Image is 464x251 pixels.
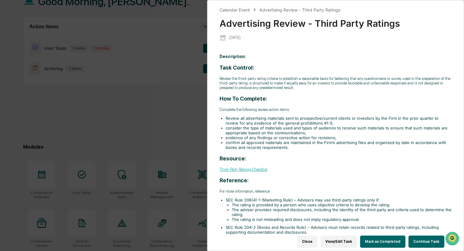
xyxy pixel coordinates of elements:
[220,189,452,194] p: For more information, reference :
[226,116,452,125] li: Review all advertising materials sent to prospective/current clients or investors by the Firm in ...
[12,88,38,94] span: Data Lookup
[12,77,39,83] span: Preclearance
[21,53,77,57] div: We're available if you need us!
[4,74,42,85] a: 🖐️Preclearance
[229,35,241,40] p: [DATE]
[220,167,267,172] a: Third-Party Ratings Checklist
[226,125,452,135] li: consider the type of materials used and types of audience to receive such materials to ensure tha...
[226,140,452,150] li: confirm all approved materials are maintained in the Firm’s advertising files and organized by da...
[220,54,246,59] b: Description:
[232,217,452,222] li: The rating is not misleading and does not imply regulatory approval.
[61,103,74,108] span: Pylon
[220,155,246,162] strong: Resource:
[259,7,340,12] div: Advertising Review - Third Party Ratings
[445,231,461,247] iframe: Open customer support
[6,13,111,22] p: How can we help?
[220,7,250,12] div: Calendar Event
[43,103,74,108] a: Powered byPylon
[220,177,249,184] strong: Reference:
[220,13,452,29] div: Advertising Review - Third Party Ratings
[360,236,405,248] button: Mark as Completed
[6,77,11,82] div: 🖐️
[320,236,357,248] button: View/Edit Task
[6,89,11,94] div: 🔎
[226,198,452,222] li: SEC Rule 206(4)-1 (Marketing Rule) – Advisers may use third-party ratings only if:
[220,76,452,90] p: Review the third-party rating criteria to establish a reasonable basis for believing that any que...
[220,64,254,71] strong: Task Control:
[226,225,452,235] li: SEC Rule 204-2 (Books and Records Rule) – Advisers must retain records related to third-party rat...
[226,135,452,140] li: evidence of any findings or corrective action for revisions;
[232,202,452,207] li: The rating is provided by a person who uses objective criteria to develop the rating.
[232,207,452,217] li: The adviser provides required disclosures, including the identity of the third party and criteria...
[44,77,49,82] div: 🗄️
[4,86,41,97] a: 🔎Data Lookup
[42,74,78,85] a: 🗄️Attestations
[16,28,100,34] input: Clear
[6,46,17,57] img: 1746055101610-c473b297-6a78-478c-a979-82029cc54cd1
[21,46,100,53] div: Start new chat
[297,236,317,248] button: Close
[408,236,444,248] button: Continue Task
[103,48,111,56] button: Start new chat
[220,107,452,112] p: Complete the following review action items:
[220,95,267,102] strong: How To Complete:
[50,77,75,83] span: Attestations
